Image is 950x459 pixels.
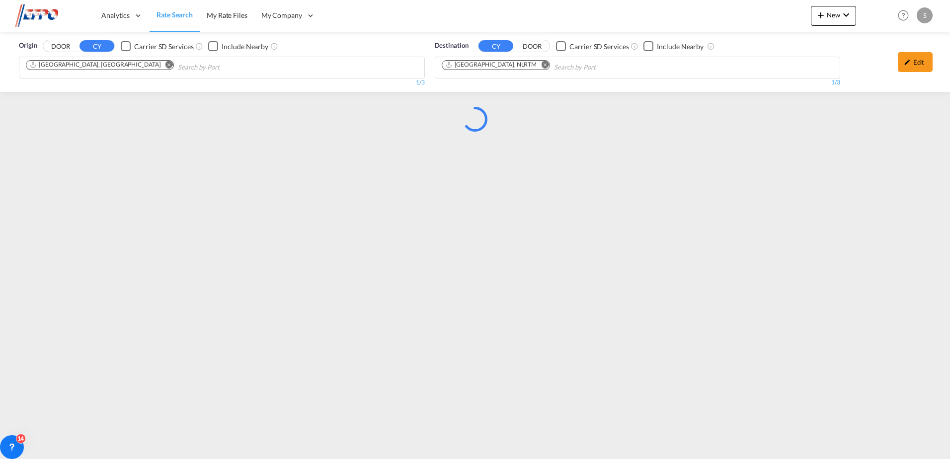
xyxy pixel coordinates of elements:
div: Include Nearby [222,42,268,52]
div: Carrier SD Services [134,42,193,52]
md-icon: icon-plus 400-fg [815,9,827,21]
button: DOOR [43,41,78,52]
span: Help [895,7,912,24]
button: icon-plus 400-fgNewicon-chevron-down [811,6,856,26]
md-icon: Unchecked: Search for CY (Container Yard) services for all selected carriers.Checked : Search for... [631,42,638,50]
div: Press delete to remove this chip. [445,61,539,69]
input: Search by Port [554,60,648,76]
div: Include Nearby [657,42,704,52]
span: Analytics [101,10,130,20]
button: Remove [535,61,550,71]
md-chips-wrap: Chips container. Use arrow keys to select chips. [440,57,653,76]
span: New [815,11,852,19]
button: CY [478,40,513,52]
md-chips-wrap: Chips container. Use arrow keys to select chips. [24,57,276,76]
md-icon: Unchecked: Search for CY (Container Yard) services for all selected carriers.Checked : Search for... [195,42,203,50]
div: icon-pencilEdit [898,52,933,72]
span: Origin [19,41,37,51]
div: Shanghai, CNSHA [29,61,160,69]
md-checkbox: Checkbox No Ink [208,41,268,51]
div: S [917,7,933,23]
span: Rate Search [157,10,193,19]
button: Remove [158,61,173,71]
span: Destination [435,41,469,51]
span: My Rate Files [207,11,247,19]
md-icon: Unchecked: Ignores neighbouring ports when fetching rates.Checked : Includes neighbouring ports w... [270,42,278,50]
img: d38966e06f5511efa686cdb0e1f57a29.png [15,4,82,27]
div: Press delete to remove this chip. [29,61,162,69]
button: CY [79,40,114,52]
div: Rotterdam, NLRTM [445,61,537,69]
md-icon: icon-pencil [904,59,911,66]
input: Search by Port [178,60,272,76]
button: DOOR [515,41,550,52]
md-checkbox: Checkbox No Ink [121,41,193,51]
div: 1/3 [19,78,425,87]
md-icon: Unchecked: Ignores neighbouring ports when fetching rates.Checked : Includes neighbouring ports w... [707,42,715,50]
md-checkbox: Checkbox No Ink [643,41,704,51]
md-icon: icon-chevron-down [840,9,852,21]
div: Carrier SD Services [569,42,629,52]
div: Help [895,7,917,25]
md-checkbox: Checkbox No Ink [556,41,629,51]
div: 1/3 [435,78,841,87]
span: My Company [261,10,302,20]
